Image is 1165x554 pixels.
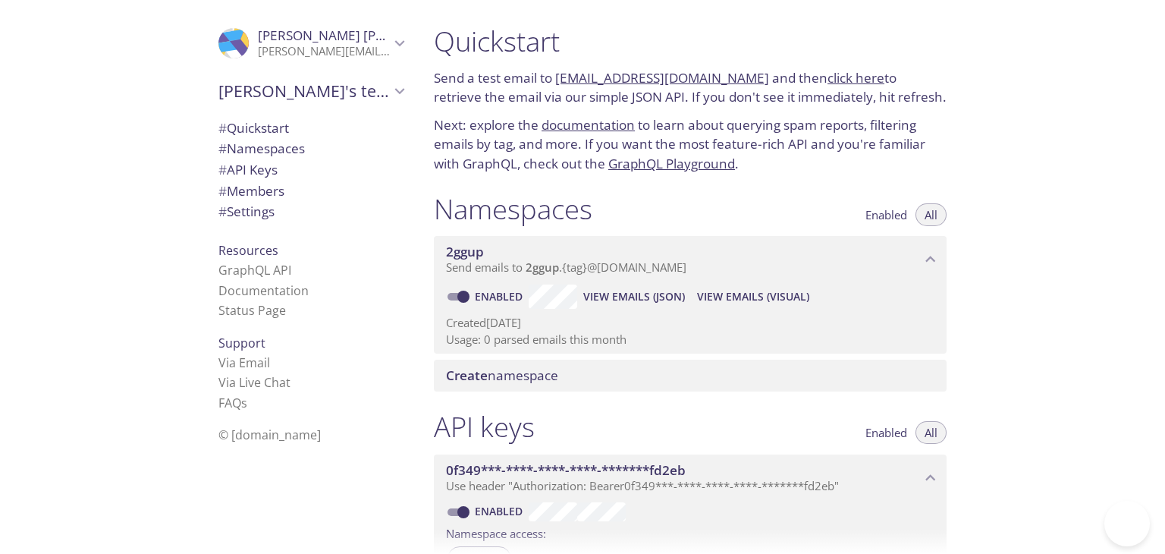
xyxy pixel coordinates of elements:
span: Support [218,335,265,351]
a: Status Page [218,302,286,319]
p: Created [DATE] [446,315,934,331]
div: Marco Castillo [206,18,416,68]
h1: API keys [434,410,535,444]
span: Namespaces [218,140,305,157]
span: # [218,182,227,200]
div: Quickstart [206,118,416,139]
div: Create namespace [434,360,947,392]
button: Enabled [856,421,916,444]
span: Resources [218,242,278,259]
span: Settings [218,203,275,220]
span: API Keys [218,161,278,178]
span: # [218,161,227,178]
div: 2ggup namespace [434,236,947,283]
button: View Emails (Visual) [691,285,815,309]
span: # [218,140,227,157]
a: GraphQL Playground [608,155,735,172]
span: Quickstart [218,119,289,137]
span: Create [446,367,488,384]
div: Marco's team [206,71,416,111]
h1: Namespaces [434,192,592,226]
div: API Keys [206,159,416,181]
div: Team Settings [206,201,416,222]
span: Members [218,182,284,200]
iframe: Help Scout Beacon - Open [1104,501,1150,546]
span: [PERSON_NAME]'s team [218,80,390,102]
p: Next: explore the to learn about querying spam reports, filtering emails by tag, and more. If you... [434,115,947,174]
span: View Emails (JSON) [583,288,685,306]
div: Members [206,181,416,202]
a: Via Email [218,354,270,371]
div: Namespaces [206,138,416,159]
a: Enabled [473,504,529,518]
a: Via Live Chat [218,374,290,391]
a: Enabled [473,289,529,304]
p: Usage: 0 parsed emails this month [446,332,934,348]
span: View Emails (Visual) [697,288,809,306]
a: GraphQL API [218,262,291,279]
span: # [218,119,227,137]
button: All [915,421,947,444]
a: click here [827,69,884,87]
span: s [241,395,247,411]
p: [PERSON_NAME][EMAIL_ADDRESS][DOMAIN_NAME] [258,44,390,59]
span: © [DOMAIN_NAME] [218,427,321,443]
a: [EMAIL_ADDRESS][DOMAIN_NAME] [555,69,769,87]
h1: Quickstart [434,24,947,58]
p: Send a test email to and then to retrieve the email via our simple JSON API. If you don't see it ... [434,68,947,107]
button: View Emails (JSON) [577,285,691,309]
span: # [218,203,227,220]
button: Enabled [856,203,916,226]
button: All [915,203,947,226]
span: namespace [446,367,558,384]
span: Send emails to . {tag} @[DOMAIN_NAME] [446,260,686,275]
span: 2ggup [446,243,484,260]
a: documentation [542,116,635,134]
a: Documentation [218,282,309,299]
span: [PERSON_NAME] [PERSON_NAME] [258,27,466,44]
span: 2ggup [526,260,559,275]
a: FAQ [218,395,247,411]
label: Namespace access: [446,521,546,543]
